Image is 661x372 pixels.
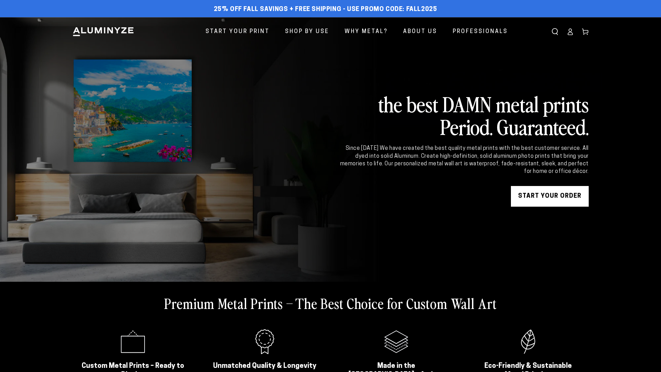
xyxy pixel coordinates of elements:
h2: Unmatched Quality & Longevity [213,362,317,371]
img: Aluminyze [72,27,134,37]
span: 25% off FALL Savings + Free Shipping - Use Promo Code: FALL2025 [214,6,437,13]
h2: Premium Metal Prints – The Best Choice for Custom Wall Art [164,294,497,312]
span: Why Metal? [345,27,388,37]
span: Shop By Use [285,27,329,37]
span: About Us [403,27,437,37]
span: Professionals [453,27,508,37]
a: About Us [398,23,442,41]
span: Start Your Print [206,27,270,37]
div: Since [DATE] We have created the best quality metal prints with the best customer service. All dy... [339,145,589,176]
a: Shop By Use [280,23,334,41]
a: START YOUR Order [511,186,589,207]
summary: Search our site [547,24,563,39]
a: Why Metal? [339,23,393,41]
a: Professionals [448,23,513,41]
h2: the best DAMN metal prints Period. Guaranteed. [339,92,589,138]
a: Start Your Print [200,23,275,41]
